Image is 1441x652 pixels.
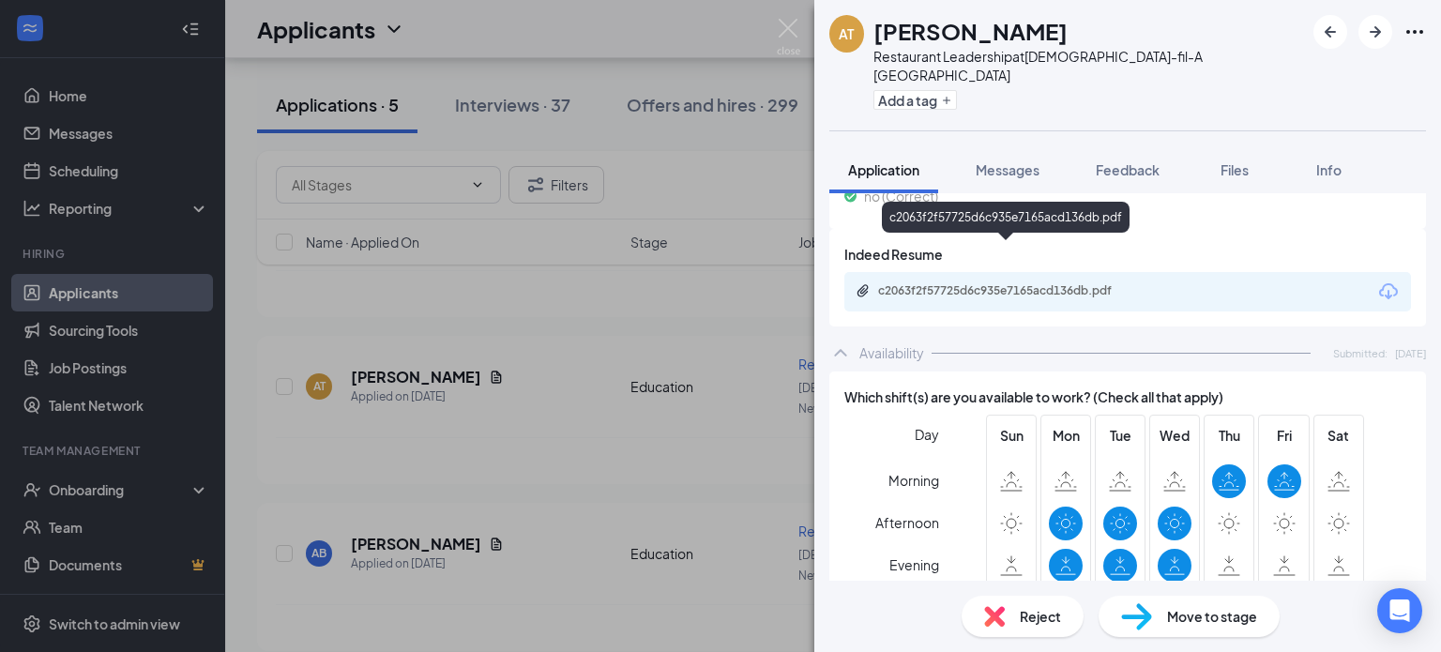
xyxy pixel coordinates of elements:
span: Sat [1322,425,1356,446]
button: PlusAdd a tag [873,90,957,110]
svg: ChevronUp [829,341,852,364]
svg: Download [1377,281,1400,303]
span: [DATE] [1395,345,1426,361]
span: Reject [1020,606,1061,627]
h1: [PERSON_NAME] [873,15,1068,47]
div: c2063f2f57725d6c935e7165acd136db.pdf [878,283,1141,298]
span: Thu [1212,425,1246,446]
div: c2063f2f57725d6c935e7165acd136db.pdf [882,202,1130,233]
span: Feedback [1096,161,1160,178]
span: Wed [1158,425,1191,446]
span: Sun [994,425,1028,446]
svg: Ellipses [1403,21,1426,43]
div: AT [839,24,854,43]
button: ArrowLeftNew [1313,15,1347,49]
span: Fri [1267,425,1301,446]
span: Submitted: [1333,345,1388,361]
span: Morning [888,463,939,497]
span: Afternoon [875,506,939,539]
span: Files [1221,161,1249,178]
div: Restaurant Leadership at [DEMOGRAPHIC_DATA]-fil-A [GEOGRAPHIC_DATA] [873,47,1304,84]
svg: ArrowRight [1364,21,1387,43]
span: Day [915,424,939,445]
span: Messages [976,161,1039,178]
div: Availability [859,343,924,362]
span: no (Correct) [864,186,938,206]
span: Evening [889,548,939,582]
svg: Paperclip [856,283,871,298]
button: ArrowRight [1358,15,1392,49]
div: Open Intercom Messenger [1377,588,1422,633]
span: Tue [1103,425,1137,446]
span: Move to stage [1167,606,1257,627]
span: Mon [1049,425,1083,446]
span: Which shift(s) are you available to work? (Check all that apply) [844,387,1223,407]
span: Application [848,161,919,178]
span: Info [1316,161,1342,178]
svg: ArrowLeftNew [1319,21,1342,43]
span: Indeed Resume [844,244,943,265]
a: Paperclipc2063f2f57725d6c935e7165acd136db.pdf [856,283,1160,301]
svg: Plus [941,95,952,106]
